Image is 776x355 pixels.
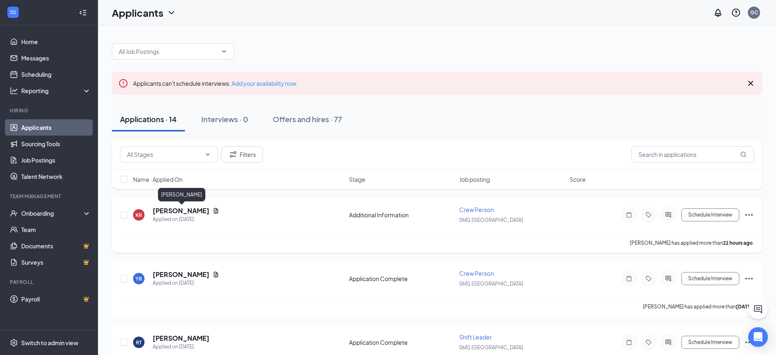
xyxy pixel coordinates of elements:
svg: Filter [228,150,238,159]
a: Sourcing Tools [21,136,91,152]
div: Switch to admin view [21,339,78,347]
div: RT [136,339,142,346]
p: [PERSON_NAME] has applied more than . [630,239,754,246]
svg: Ellipses [744,274,754,284]
span: Applicants can't schedule interviews. [133,80,296,87]
div: KR [136,212,142,219]
p: [PERSON_NAME] has applied more than . [643,303,754,310]
div: GC [750,9,758,16]
div: Offers and hires · 77 [273,114,342,124]
span: Shift Leader [459,333,492,341]
div: Applied on [DATE] [153,215,219,223]
b: [DATE] [736,304,753,310]
h5: [PERSON_NAME] [153,206,209,215]
svg: UserCheck [10,209,18,217]
div: Application Complete [349,338,454,346]
svg: Document [213,208,219,214]
svg: QuestionInfo [731,8,741,18]
a: Messages [21,50,91,66]
svg: ChevronDown [167,8,176,18]
div: Applied on [DATE] [153,279,219,287]
span: Name · Applied On [133,175,182,183]
div: [PERSON_NAME] [158,188,205,201]
div: Hiring [10,107,89,114]
svg: MagnifyingGlass [740,151,747,158]
svg: Ellipses [744,210,754,220]
svg: Tag [644,212,654,218]
button: Schedule Interview [681,208,739,221]
span: Job posting [459,175,490,183]
button: ChatActive [748,299,768,319]
div: YR [136,275,142,282]
div: Onboarding [21,209,84,217]
span: Score [569,175,586,183]
a: Add your availability now [231,80,296,87]
a: Talent Network [21,168,91,185]
div: Additional Information [349,211,454,219]
div: Open Intercom Messenger [748,327,768,347]
svg: Analysis [10,87,18,95]
a: SurveysCrown [21,254,91,270]
button: Filter Filters [221,146,263,163]
svg: ChatActive [753,304,763,314]
div: Applications · 14 [120,114,177,124]
svg: Note [624,339,634,346]
a: Team [21,221,91,238]
button: Schedule Interview [681,272,739,285]
a: Applicants [21,119,91,136]
span: Stage [349,175,365,183]
span: Crew Person [459,206,494,213]
a: Home [21,33,91,50]
svg: ActiveChat [663,275,673,282]
svg: Note [624,275,634,282]
div: Reporting [21,87,91,95]
svg: Ellipses [744,337,754,347]
div: Payroll [10,279,89,286]
input: All Job Postings [119,47,218,56]
input: All Stages [127,150,201,159]
a: Scheduling [21,66,91,83]
a: DocumentsCrown [21,238,91,254]
svg: Error [118,78,128,88]
h5: [PERSON_NAME] [153,334,209,343]
span: Crew Person [459,270,494,277]
a: Job Postings [21,152,91,168]
svg: WorkstreamLogo [9,8,17,16]
svg: ChevronDown [205,151,211,158]
div: Applied on [DATE] [153,343,209,351]
input: Search in applications [631,146,754,163]
button: Schedule Interview [681,336,739,349]
span: 0681 [GEOGRAPHIC_DATA] [459,281,523,287]
svg: ChevronDown [221,48,227,55]
svg: Cross [746,78,756,88]
svg: Tag [644,275,654,282]
span: 0681 [GEOGRAPHIC_DATA] [459,217,523,223]
svg: Collapse [79,9,87,17]
svg: Notifications [713,8,723,18]
div: Team Management [10,193,89,200]
h5: [PERSON_NAME] [153,270,209,279]
svg: Settings [10,339,18,347]
h1: Applicants [112,6,163,20]
a: PayrollCrown [21,291,91,307]
svg: Tag [644,339,654,346]
div: Application Complete [349,275,454,283]
div: Interviews · 0 [201,114,248,124]
svg: Document [213,271,219,278]
b: 21 hours ago [723,240,753,246]
svg: Note [624,212,634,218]
svg: ActiveChat [663,339,673,346]
svg: ActiveChat [663,212,673,218]
span: 0681 [GEOGRAPHIC_DATA] [459,344,523,351]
